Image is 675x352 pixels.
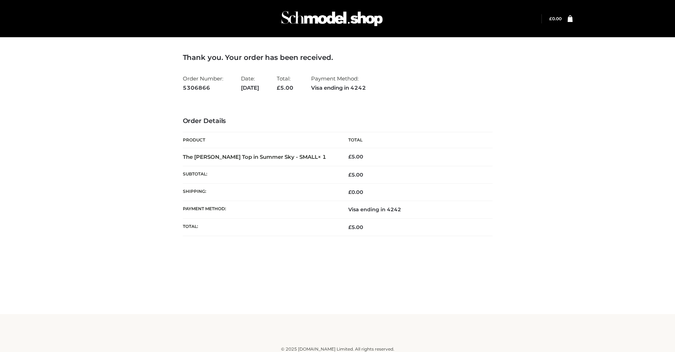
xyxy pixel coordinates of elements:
[311,83,366,93] strong: Visa ending in 4242
[348,153,363,160] bdi: 5.00
[183,184,338,201] th: Shipping:
[348,153,351,160] span: £
[183,117,493,125] h3: Order Details
[183,166,338,183] th: Subtotal:
[338,201,493,218] td: Visa ending in 4242
[241,83,259,93] strong: [DATE]
[277,84,293,91] span: 5.00
[348,172,351,178] span: £
[183,218,338,236] th: Total:
[348,189,363,195] bdi: 0.00
[549,16,562,21] bdi: 0.00
[277,84,280,91] span: £
[183,132,338,148] th: Product
[348,224,363,230] span: 5.00
[183,72,223,94] li: Order Number:
[549,16,552,21] span: £
[348,172,363,178] span: 5.00
[318,153,326,160] strong: × 1
[311,72,366,94] li: Payment Method:
[183,83,223,93] strong: 5306866
[348,224,351,230] span: £
[183,53,493,62] h3: Thank you. Your order has been received.
[279,5,385,33] img: Schmodel Admin 964
[549,16,562,21] a: £0.00
[277,72,293,94] li: Total:
[183,201,338,218] th: Payment method:
[338,132,493,148] th: Total
[183,153,326,160] strong: The [PERSON_NAME] Top in Summer Sky - SMALL
[241,72,259,94] li: Date:
[348,189,351,195] span: £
